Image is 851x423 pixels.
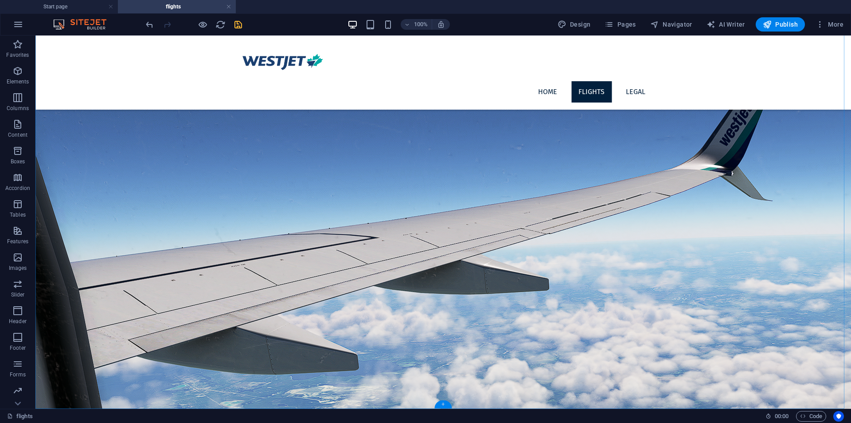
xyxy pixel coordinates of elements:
[812,17,847,32] button: More
[775,411,789,422] span: 00 00
[414,19,428,30] h6: 100%
[796,411,826,422] button: Code
[11,291,25,298] p: Slider
[9,318,27,325] p: Header
[781,413,782,419] span: :
[215,19,226,30] button: reload
[763,20,798,29] span: Publish
[765,411,789,422] h6: Session time
[10,211,26,218] p: Tables
[11,158,25,165] p: Boxes
[10,344,26,352] p: Footer
[10,371,26,378] p: Forms
[800,411,822,422] span: Code
[7,411,33,422] a: Click to cancel selection. Double-click to open Pages
[5,185,30,192] p: Accordion
[7,78,29,85] p: Elements
[6,51,29,59] p: Favorites
[7,238,28,245] p: Features
[144,20,155,30] i: Undo: Delete elements (Ctrl+Z)
[8,131,27,138] p: Content
[816,20,843,29] span: More
[650,20,692,29] span: Navigator
[601,17,639,32] button: Pages
[9,265,27,272] p: Images
[647,17,696,32] button: Navigator
[554,17,594,32] button: Design
[233,20,243,30] i: Save (Ctrl+S)
[144,19,155,30] button: undo
[756,17,805,32] button: Publish
[833,411,844,422] button: Usercentrics
[703,17,749,32] button: AI Writer
[401,19,432,30] button: 100%
[233,19,243,30] button: save
[51,19,117,30] img: Editor Logo
[558,20,591,29] span: Design
[707,20,745,29] span: AI Writer
[7,105,29,112] p: Columns
[5,398,30,405] p: Marketing
[118,2,236,12] h4: flights
[605,20,636,29] span: Pages
[434,400,452,408] div: +
[437,20,445,28] i: On resize automatically adjust zoom level to fit chosen device.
